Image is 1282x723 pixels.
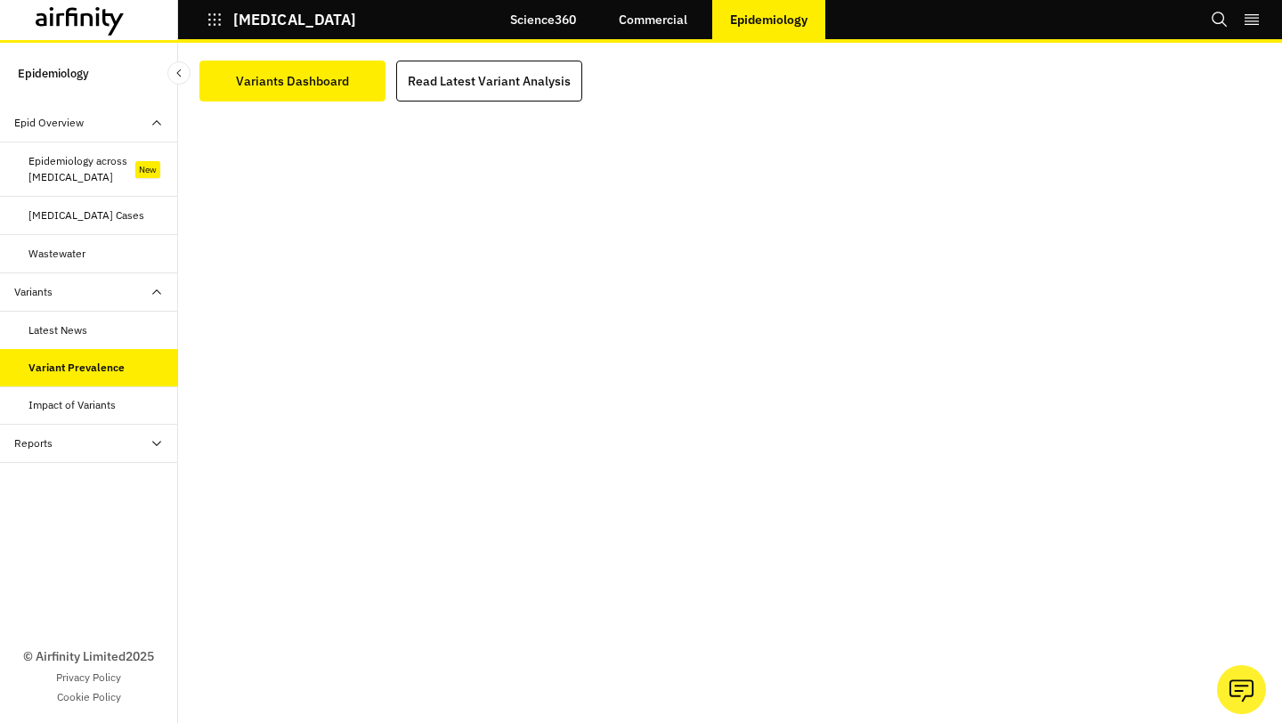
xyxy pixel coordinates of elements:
[167,61,191,85] button: Close Sidebar
[408,69,571,93] div: Read Latest Variant Analysis
[14,115,84,131] div: Epid Overview
[23,647,154,666] p: © Airfinity Limited 2025
[135,161,160,178] div: New
[730,12,807,27] p: Epidemiology
[14,284,53,300] div: Variants
[56,670,121,686] a: Privacy Policy
[28,207,144,223] div: [MEDICAL_DATA] Cases
[1217,665,1266,714] button: Ask our analysts
[28,246,85,262] div: Wastewater
[207,4,356,35] button: [MEDICAL_DATA]
[1211,4,1229,35] button: Search
[14,435,53,451] div: Reports
[28,322,87,338] div: Latest News
[28,360,125,376] div: Variant Prevalence
[28,153,135,185] div: Epidemiology across [MEDICAL_DATA]
[57,689,121,705] a: Cookie Policy
[28,397,116,413] div: Impact of Variants
[18,57,89,90] p: Epidemiology
[233,12,356,28] p: [MEDICAL_DATA]
[236,69,349,93] div: Variants Dashboard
